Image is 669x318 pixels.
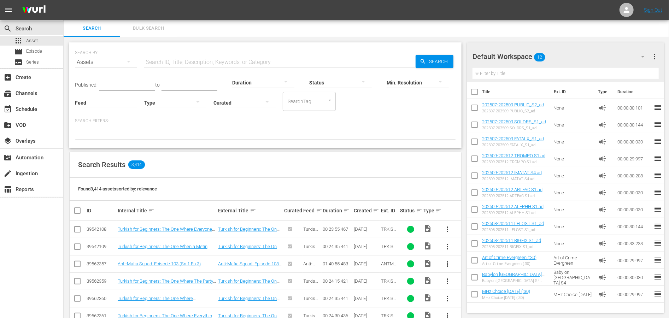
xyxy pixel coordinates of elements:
a: 202509-202512 ARTFAC S1 ad [482,187,542,192]
span: more_vert [443,225,452,234]
span: reorder [653,239,662,247]
span: reorder [653,222,662,230]
div: 39562360 [87,296,116,301]
span: 3,414 [128,160,145,169]
a: 202507-202509 PUBLIC_S2_ad [482,102,544,107]
a: Babylon [GEOGRAPHIC_DATA] S4 (:30) [482,272,545,282]
div: 202507-202509 PUBLIC_S2_ad [482,109,544,113]
button: more_vert [439,238,456,255]
div: 01:40:55.483 [323,261,352,266]
a: 202507-202509 FATALX_S1_ad [482,136,544,141]
div: 39542108 [87,226,116,232]
a: 202509-202512 TROMPO S1 ad [482,153,545,158]
span: Video [423,294,432,302]
span: reorder [653,205,662,213]
div: 00:24:35.441 [323,244,352,249]
div: 202508-202511 BIGFIX S1_ad [482,245,541,249]
span: Episode [26,48,42,55]
span: Turkish for Beginners [304,296,320,317]
span: Search Results [78,160,125,169]
div: 202508-202511 LELOST S1_ad [482,228,544,232]
a: 202508-202511 LELOST S1_ad [482,221,544,226]
th: Type [594,82,613,102]
a: Turkish for Beginners: The One Where Everyone Is Hysterical (Sn 2 Ep 13) [218,226,280,242]
div: 202509-202512 IMATAT S4 ad [482,177,542,181]
td: 00:00:29.997 [615,150,653,167]
div: Status [400,206,422,215]
span: Ad [598,205,606,214]
a: Anti-Mafia Squad: Episode 103 (Sn 1 Ep 3) [218,261,282,272]
a: Turkish for Beginners: The One Where The Party Fizzles Out (Sn 2 Ep 22) [218,278,280,294]
a: Art of Crime Evergreen (:30) [482,255,536,260]
span: Ad [598,239,606,248]
td: 00:00:30.030 [615,184,653,201]
div: ID [87,208,116,213]
a: Turkish for Beginners: The One Where Everyone Is Hysterical (Sn 2 Ep 13) [118,226,215,237]
span: TRKISH_C_02014 [381,244,398,260]
td: 00:00:30.208 [615,167,653,184]
span: reorder [653,188,662,196]
button: more_vert [439,273,456,290]
span: Search [68,24,116,33]
td: None [551,184,595,201]
span: Turkish for Beginners [304,278,320,300]
span: sort [435,207,442,214]
span: Overlays [4,137,12,145]
div: [DATE] [354,244,379,249]
span: sort [343,207,350,214]
span: Search [4,24,12,33]
span: Ad [598,137,606,146]
span: Automation [4,153,12,162]
span: sort [316,207,322,214]
div: 39542109 [87,244,116,249]
div: 39562357 [87,261,116,266]
span: reorder [653,154,662,163]
div: Feed [304,206,321,215]
span: reorder [653,290,662,298]
span: more_vert [443,294,452,303]
td: None [551,201,595,218]
span: Asset [14,36,23,45]
td: Art of Crime Evergreen [551,252,595,269]
span: to [155,82,160,88]
span: Ad [598,290,606,299]
span: menu [4,6,13,14]
button: more_vert [439,221,456,238]
td: 00:00:30.101 [615,99,653,116]
span: more_vert [443,260,452,268]
td: 00:00:30.144 [615,116,653,133]
span: TRKISH_C_02022 [381,278,398,294]
a: 202509-202512 ALEPHH S1 ad [482,204,544,209]
span: Ad [598,256,606,265]
th: Duration [613,82,656,102]
td: 00:00:30.030 [615,201,653,218]
a: Turkish for Beginners: The One When a Metin Loves a Woman (Sn 2 Ep 14) [118,244,210,254]
span: more_vert [443,242,452,251]
div: [DATE] [354,296,379,301]
span: sort [416,207,422,214]
td: None [551,218,595,235]
div: Assets [75,52,137,72]
span: 12 [534,50,545,65]
a: Sign Out [644,7,662,13]
a: Turkish for Beginners: The One Where The Party Fizzles Out (Sn 2 Ep 22) [118,278,216,289]
td: 00:00:30.030 [615,133,653,150]
td: 00:00:30.144 [615,218,653,235]
td: 00:00:30.030 [615,269,653,286]
a: Turkish for Beginners: The One When a Metin Loves a Woman (Sn 2 Ep 14) [218,244,280,260]
span: Ad [598,171,606,180]
div: Curated [284,208,301,213]
td: None [551,116,595,133]
button: Search [416,55,453,68]
td: None [551,133,595,150]
span: reorder [653,137,662,146]
span: Video [423,259,432,267]
div: Created [354,206,379,215]
button: more_vert [650,48,659,65]
a: 202507-202509 SOLDRS_S1_ad [482,119,546,124]
div: Default Workspace [473,47,651,66]
span: Turkish for Beginners [304,244,320,265]
span: Schedule [4,105,12,113]
div: 202509-202512 TROMPO S1 ad [482,160,545,164]
td: None [551,235,595,252]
